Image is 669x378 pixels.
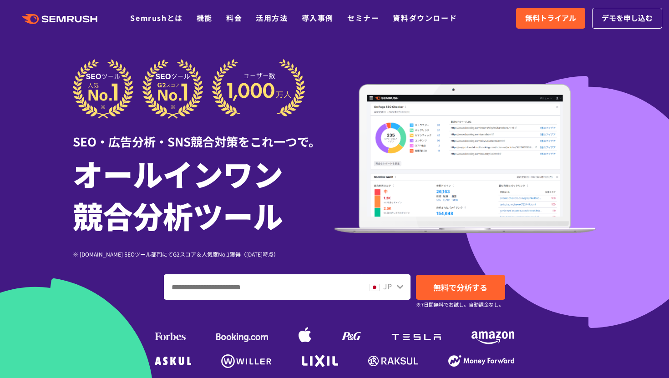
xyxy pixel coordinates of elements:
a: デモを申し込む [592,8,662,29]
a: 導入事例 [302,12,334,23]
span: 無料トライアル [525,12,576,24]
a: 無料で分析する [416,275,505,300]
div: ※ [DOMAIN_NAME] SEOツール部門にてG2スコア＆人気度No.1獲得（[DATE]時点） [73,250,334,258]
small: ※7日間無料でお試し。自動課金なし。 [416,300,504,309]
span: デモを申し込む [602,12,653,24]
span: 無料で分析する [433,282,487,293]
a: 活用方法 [256,12,288,23]
input: ドメイン、キーワードまたはURLを入力してください [164,275,361,299]
a: 機能 [197,12,213,23]
a: 無料トライアル [516,8,585,29]
a: 資料ダウンロード [393,12,457,23]
div: SEO・広告分析・SNS競合対策をこれ一つで。 [73,119,334,150]
a: セミナー [347,12,379,23]
h1: オールインワン 競合分析ツール [73,152,334,236]
a: 料金 [226,12,242,23]
a: Semrushとは [130,12,182,23]
span: JP [383,281,392,292]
